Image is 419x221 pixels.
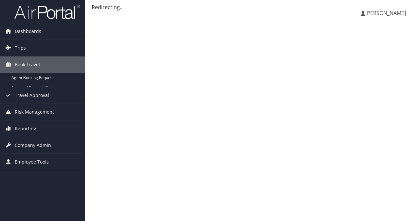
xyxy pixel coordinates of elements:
[15,137,51,153] span: Company Admin
[15,56,40,73] span: Book Travel
[365,9,406,17] span: [PERSON_NAME]
[15,120,36,137] span: Reporting
[15,154,49,170] span: Employee Tools
[15,87,49,103] span: Travel Approval
[14,4,80,20] img: airportal-logo.png
[92,3,412,11] div: Redirecting...
[15,40,26,56] span: Trips
[361,3,412,23] a: [PERSON_NAME]
[15,104,54,120] span: Risk Management
[15,23,41,39] span: Dashboards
